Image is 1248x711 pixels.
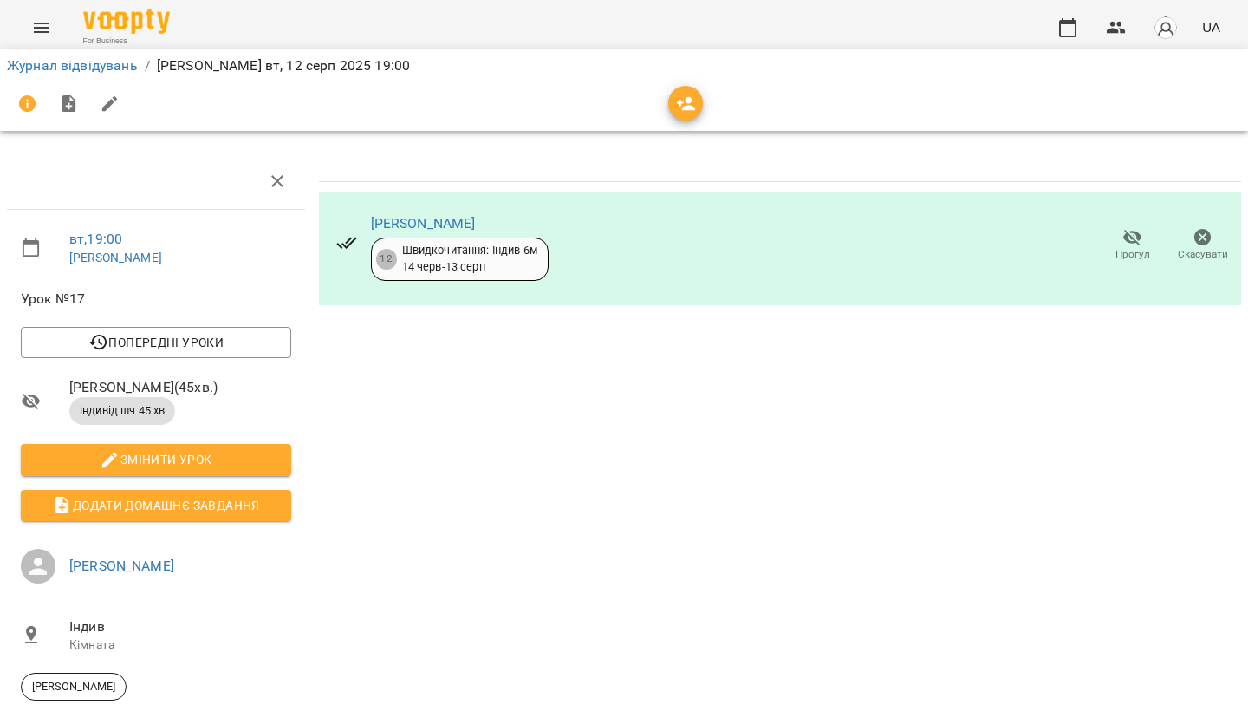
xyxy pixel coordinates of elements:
[7,55,1241,76] nav: breadcrumb
[21,490,291,521] button: Додати домашнє завдання
[69,616,291,637] span: Індив
[69,231,122,247] a: вт , 19:00
[35,332,277,353] span: Попередні уроки
[69,558,174,574] a: [PERSON_NAME]
[1154,16,1178,40] img: avatar_s.png
[145,55,150,76] li: /
[21,327,291,358] button: Попередні уроки
[83,36,170,47] span: For Business
[21,673,127,701] div: [PERSON_NAME]
[35,495,277,516] span: Додати домашнє завдання
[1202,18,1220,36] span: UA
[157,55,410,76] p: [PERSON_NAME] вт, 12 серп 2025 19:00
[35,449,277,470] span: Змінити урок
[21,289,291,310] span: Урок №17
[1178,247,1228,262] span: Скасувати
[21,444,291,475] button: Змінити урок
[371,215,476,232] a: [PERSON_NAME]
[83,9,170,34] img: Voopty Logo
[7,57,138,74] a: Журнал відвідувань
[402,243,537,275] div: Швидкочитання: Індив 6м 14 черв - 13 серп
[1195,11,1227,43] button: UA
[69,377,291,398] span: [PERSON_NAME] ( 45 хв. )
[69,403,175,419] span: індивід шч 45 хв
[1167,221,1238,270] button: Скасувати
[69,636,291,654] p: Кімната
[69,251,162,264] a: [PERSON_NAME]
[21,7,62,49] button: Menu
[1115,247,1150,262] span: Прогул
[376,249,397,270] div: 12
[22,679,126,695] span: [PERSON_NAME]
[1097,221,1167,270] button: Прогул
